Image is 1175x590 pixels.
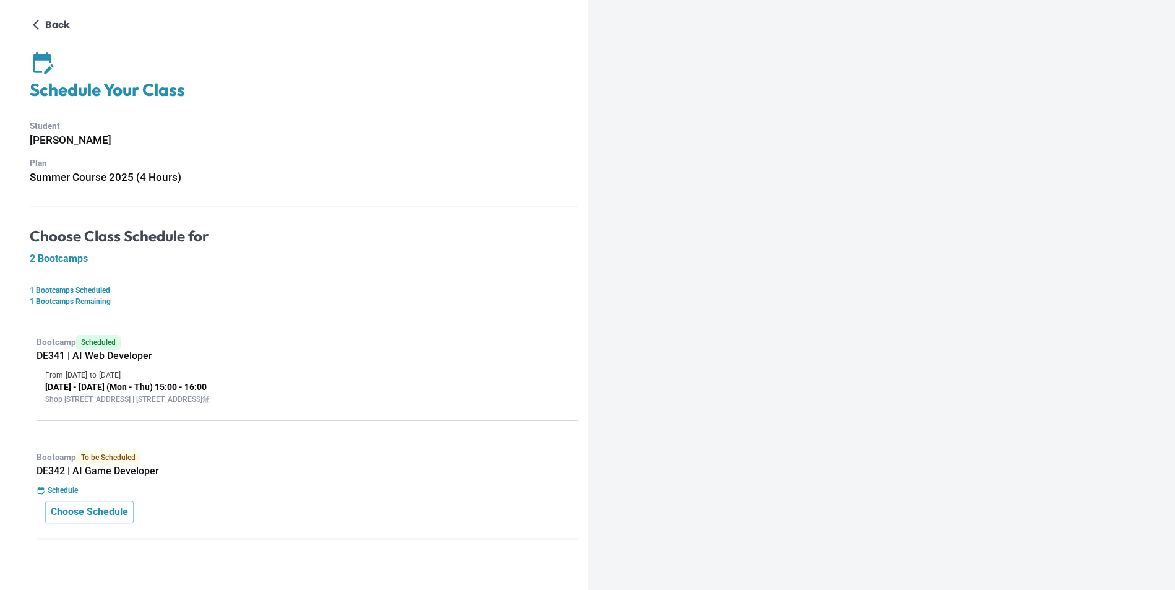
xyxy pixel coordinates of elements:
[30,169,578,186] h6: Summer Course 2025 (4 Hours)
[37,465,578,477] h5: DE342 | AI Game Developer
[37,350,578,362] h5: DE341 | AI Web Developer
[37,335,578,350] p: Bootcamp
[30,79,578,101] h4: Schedule Your Class
[76,335,121,350] span: Scheduled
[30,296,578,307] p: 1 Bootcamps Remaining
[45,17,70,32] p: Back
[30,227,578,246] h4: Choose Class Schedule for
[90,370,97,381] p: to
[37,450,578,465] p: Bootcamp
[48,485,78,496] p: Schedule
[76,450,140,465] span: To be Scheduled
[66,370,87,381] p: [DATE]
[45,381,569,394] p: [DATE] - [DATE] (Mon - Thu) 15:00 - 16:00
[30,253,578,265] h5: 2 Bootcamps
[45,370,63,381] p: From
[51,505,128,519] p: Choose Schedule
[45,501,134,523] button: Choose Schedule
[45,394,569,405] p: Shop [STREET_ADDRESS] | [STREET_ADDRESS]舖
[30,285,578,296] p: 1 Bootcamps Scheduled
[30,119,578,132] p: Student
[30,132,578,149] h6: [PERSON_NAME]
[30,157,578,170] p: Plan
[30,15,75,35] button: Back
[99,370,121,381] p: [DATE]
